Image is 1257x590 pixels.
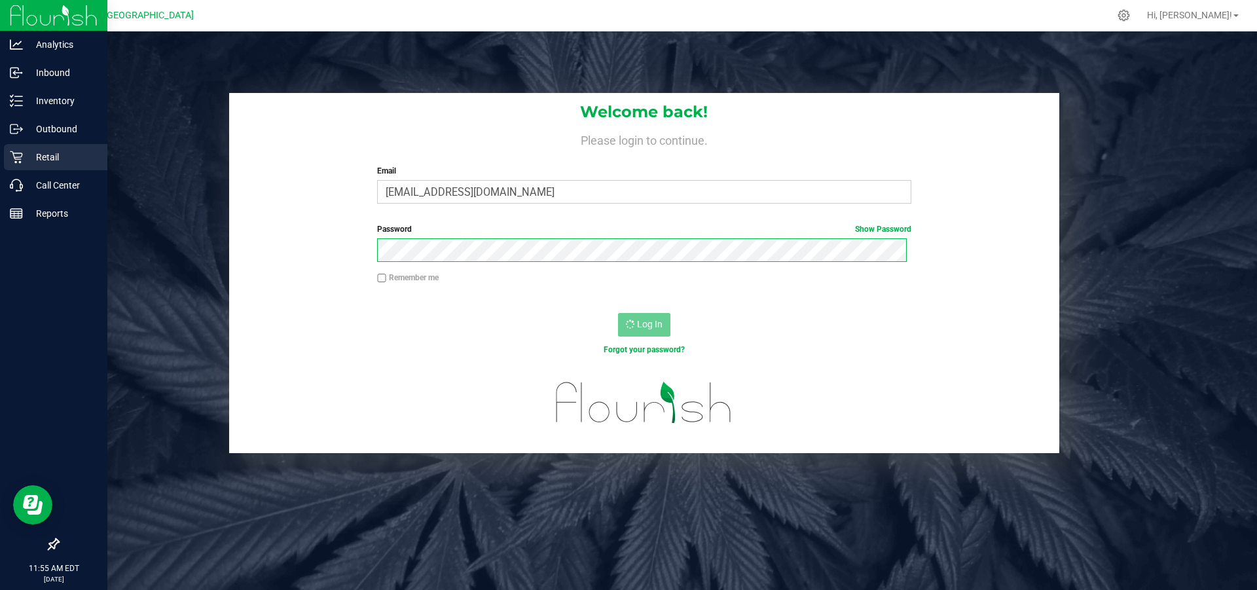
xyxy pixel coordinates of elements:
[6,562,101,574] p: 11:55 AM EDT
[377,165,911,177] label: Email
[10,151,23,164] inline-svg: Retail
[618,313,670,337] button: Log In
[540,369,748,436] img: flourish_logo.svg
[10,179,23,192] inline-svg: Call Center
[23,93,101,109] p: Inventory
[377,274,386,283] input: Remember me
[855,225,911,234] a: Show Password
[377,225,412,234] span: Password
[377,272,439,284] label: Remember me
[604,345,685,354] a: Forgot your password?
[10,94,23,107] inline-svg: Inventory
[229,131,1059,147] h4: Please login to continue.
[1147,10,1232,20] span: Hi, [PERSON_NAME]!
[23,177,101,193] p: Call Center
[23,121,101,137] p: Outbound
[10,38,23,51] inline-svg: Analytics
[10,122,23,136] inline-svg: Outbound
[229,103,1059,120] h1: Welcome back!
[23,149,101,165] p: Retail
[10,66,23,79] inline-svg: Inbound
[1116,9,1132,22] div: Manage settings
[23,65,101,81] p: Inbound
[6,574,101,584] p: [DATE]
[13,485,52,525] iframe: Resource center
[23,37,101,52] p: Analytics
[74,10,194,21] span: PSW.5-[GEOGRAPHIC_DATA]
[10,207,23,220] inline-svg: Reports
[23,206,101,221] p: Reports
[637,319,663,329] span: Log In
